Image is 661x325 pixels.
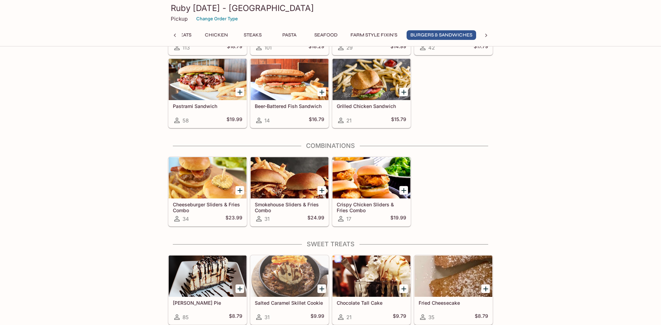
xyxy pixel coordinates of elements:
button: Add Chocolate Tall Cake [399,284,408,293]
div: Chocolate Tall Cake [333,256,410,297]
button: Add Smokehouse Sliders & Fries Combo [317,186,326,195]
h5: $9.99 [311,313,324,321]
a: Crispy Chicken Sliders & Fries Combo17$19.99 [332,157,411,226]
h5: Fried Cheesecake [419,300,488,306]
h5: $9.79 [393,313,406,321]
p: Pickup [171,15,188,22]
button: Burgers & Sandwiches [407,30,476,40]
span: 85 [182,314,189,321]
h5: $23.99 [225,215,242,223]
h5: $8.79 [475,313,488,321]
button: Seafood [310,30,341,40]
span: 17 [346,216,351,222]
button: Chicken [201,30,232,40]
button: Add Grilled Chicken Sandwich [399,88,408,96]
h4: Combinations [168,142,493,150]
h5: Beer-Battered Fish Sandwich [255,103,324,109]
h5: $19.99 [227,116,242,124]
h5: $16.79 [309,116,324,124]
h5: Pastrami Sandwich [173,103,242,109]
a: Fried Cheesecake35$8.79 [414,255,493,325]
h3: Ruby [DATE] - [GEOGRAPHIC_DATA] [171,3,490,13]
a: Cheeseburger Sliders & Fries Combo34$23.99 [168,157,247,226]
h5: $24.99 [307,215,324,223]
div: Smokehouse Sliders & Fries Combo [251,157,328,198]
button: Steaks [237,30,268,40]
a: [PERSON_NAME] Pie85$8.79 [168,255,247,325]
span: 35 [428,314,434,321]
h4: Sweet Treats [168,240,493,248]
button: Add Cheeseburger Sliders & Fries Combo [235,186,244,195]
div: Cheeseburger Sliders & Fries Combo [169,157,246,198]
h5: Crispy Chicken Sliders & Fries Combo [337,202,406,213]
h5: $17.79 [474,43,488,52]
h5: Grilled Chicken Sandwich [337,103,406,109]
span: 31 [264,314,270,321]
div: Mudd Pie [169,256,246,297]
a: Chocolate Tall Cake21$9.79 [332,255,411,325]
h5: Salted Caramel Skillet Cookie [255,300,324,306]
button: Add Beer-Battered Fish Sandwich [317,88,326,96]
a: Salted Caramel Skillet Cookie31$9.99 [250,255,329,325]
div: Beer-Battered Fish Sandwich [251,59,328,100]
button: Add Mudd Pie [235,284,244,293]
button: Farm Style Fixin's [347,30,401,40]
h5: $19.99 [390,215,406,223]
h5: $18.79 [227,43,242,52]
span: 29 [346,44,353,51]
span: 34 [182,216,189,222]
button: Add Fried Cheesecake [481,284,490,293]
button: Pasta [274,30,305,40]
h5: $18.29 [308,43,324,52]
div: Crispy Chicken Sliders & Fries Combo [333,157,410,198]
a: Grilled Chicken Sandwich21$15.79 [332,58,411,128]
button: Add Crispy Chicken Sliders & Fries Combo [399,186,408,195]
div: Grilled Chicken Sandwich [333,59,410,100]
span: 21 [346,314,352,321]
span: 31 [264,216,270,222]
span: 21 [346,117,352,124]
span: 14 [264,117,270,124]
h5: $14.99 [390,43,406,52]
a: Pastrami Sandwich58$19.99 [168,58,247,128]
a: Smokehouse Sliders & Fries Combo31$24.99 [250,157,329,226]
h5: Smokehouse Sliders & Fries Combo [255,202,324,213]
h5: $8.79 [229,313,242,321]
div: Salted Caramel Skillet Cookie [251,256,328,297]
button: Change Order Type [193,13,241,24]
button: Add Pastrami Sandwich [235,88,244,96]
div: Pastrami Sandwich [169,59,246,100]
span: 58 [182,117,189,124]
h5: Chocolate Tall Cake [337,300,406,306]
h5: [PERSON_NAME] Pie [173,300,242,306]
h5: Cheeseburger Sliders & Fries Combo [173,202,242,213]
span: 113 [182,44,190,51]
button: Add Salted Caramel Skillet Cookie [317,284,326,293]
div: Fried Cheesecake [415,256,492,297]
span: 42 [428,44,435,51]
a: Beer-Battered Fish Sandwich14$16.79 [250,58,329,128]
span: 101 [264,44,272,51]
h5: $15.79 [391,116,406,124]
